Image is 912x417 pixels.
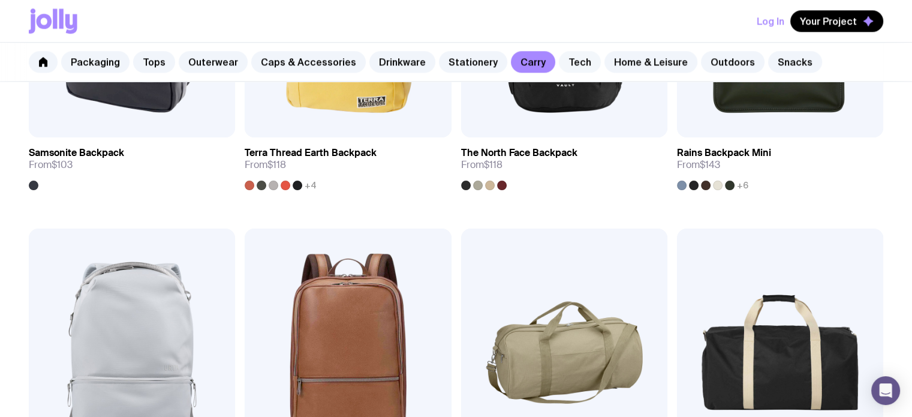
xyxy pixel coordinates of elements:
[677,137,883,190] a: Rains Backpack MiniFrom$143+6
[267,158,286,171] span: $118
[305,181,317,190] span: +4
[52,158,73,171] span: $103
[61,51,130,73] a: Packaging
[133,51,175,73] a: Tops
[800,15,857,27] span: Your Project
[559,51,601,73] a: Tech
[757,10,784,32] button: Log In
[768,51,822,73] a: Snacks
[871,376,900,405] div: Open Intercom Messenger
[700,158,720,171] span: $143
[677,147,771,159] h3: Rains Backpack Mini
[484,158,502,171] span: $118
[29,159,73,171] span: From
[245,159,286,171] span: From
[245,137,451,190] a: Terra Thread Earth BackpackFrom$118+4
[677,159,720,171] span: From
[439,51,507,73] a: Stationery
[461,159,502,171] span: From
[369,51,435,73] a: Drinkware
[245,147,377,159] h3: Terra Thread Earth Backpack
[511,51,555,73] a: Carry
[179,51,248,73] a: Outerwear
[604,51,697,73] a: Home & Leisure
[29,147,124,159] h3: Samsonite Backpack
[251,51,366,73] a: Caps & Accessories
[790,10,883,32] button: Your Project
[461,137,667,190] a: The North Face BackpackFrom$118
[29,137,235,190] a: Samsonite BackpackFrom$103
[737,181,748,190] span: +6
[701,51,764,73] a: Outdoors
[461,147,577,159] h3: The North Face Backpack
